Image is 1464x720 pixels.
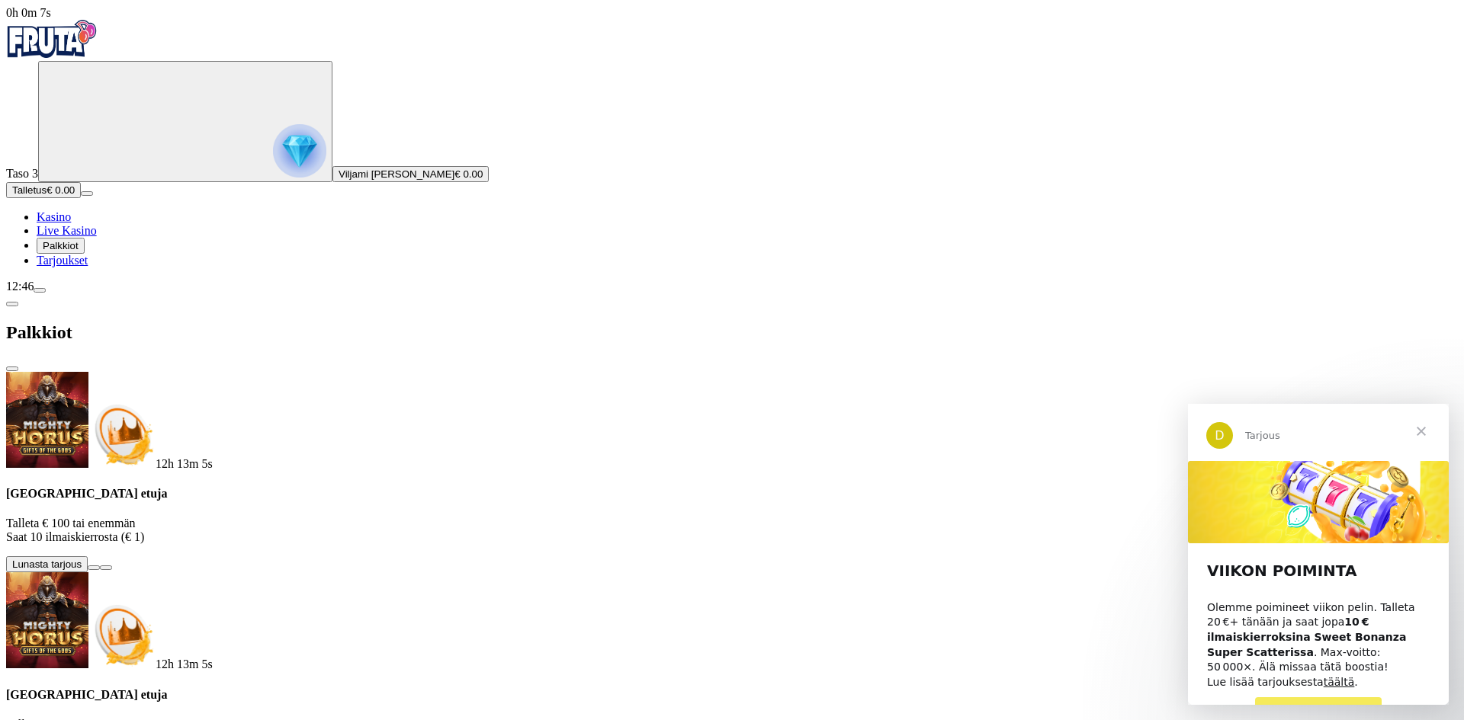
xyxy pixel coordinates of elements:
[37,224,97,237] a: Live Kasino
[6,182,81,198] button: Talletusplus icon€ 0.00
[339,168,454,180] span: Viljami [PERSON_NAME]
[81,191,93,196] button: menu
[6,322,1458,343] h2: Palkkiot
[67,293,194,321] a: PELAA NYT
[454,168,483,180] span: € 0.00
[88,601,156,668] img: Deposit bonus icon
[6,366,18,371] button: close
[6,20,98,58] img: Fruta
[47,184,75,196] span: € 0.00
[156,658,213,670] span: countdown
[100,565,112,570] button: info
[6,210,1458,267] nav: Main menu
[6,302,18,306] button: chevron-left icon
[12,184,47,196] span: Talletus
[12,558,82,570] span: Lunasta tarjous
[88,401,156,468] img: Deposit bonus icon
[6,572,88,668] img: Mighty Horus
[37,254,88,267] a: Tarjoukset
[6,517,1458,544] p: Talleta € 100 tai enemmän Saat 10 ilmaiskierrosta (€ 1)
[37,210,71,223] a: Kasino
[6,688,1458,702] h4: [GEOGRAPHIC_DATA] etuja
[38,61,332,182] button: reward progress
[6,372,88,468] img: Mighty Horus
[98,300,164,312] span: PELAA NYT
[1188,404,1449,705] iframe: Intercom live chat viesti
[156,457,213,470] span: countdown
[273,124,326,178] img: reward progress
[34,288,46,293] button: menu
[6,556,88,572] button: Lunasta tarjous
[37,238,85,254] button: Palkkiot
[332,166,489,182] button: Viljami [PERSON_NAME]€ 0.00
[43,240,79,251] span: Palkkiot
[6,20,1458,267] nav: Primary
[6,6,51,19] span: user session time
[6,280,34,293] span: 12:46
[6,487,1458,501] h4: [GEOGRAPHIC_DATA] etuja
[6,167,38,180] span: Taso 3
[6,47,98,60] a: Fruta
